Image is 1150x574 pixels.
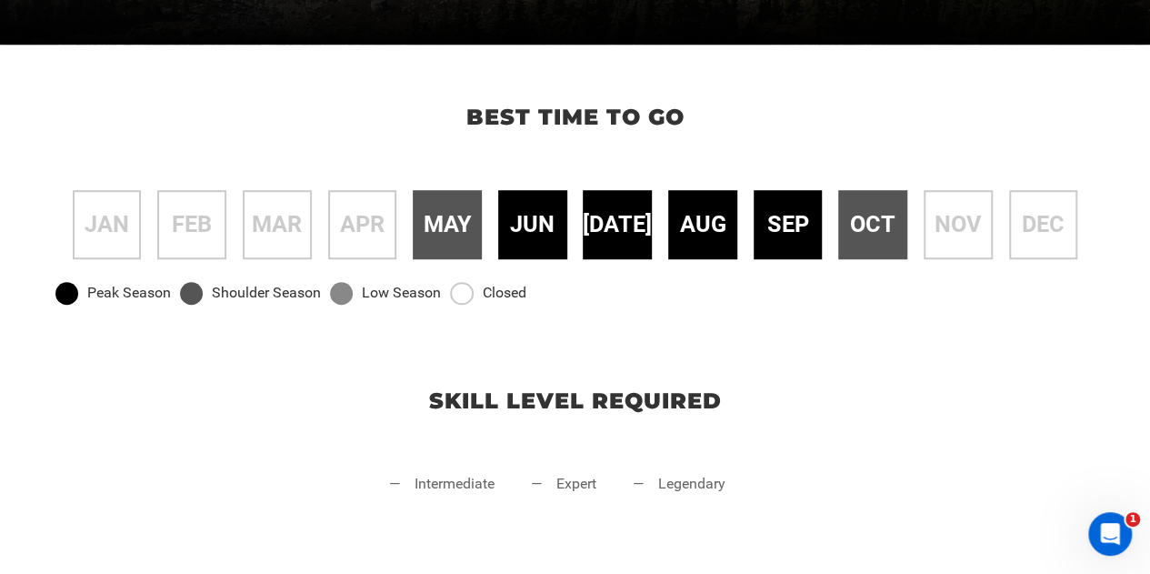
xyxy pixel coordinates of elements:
[531,474,543,529] span: —
[340,208,385,241] span: apr
[483,283,526,304] span: Closed
[18,102,1132,133] p: Best time to go
[87,283,171,304] span: Peak Season
[1088,512,1132,556] iframe: Intercom live chat
[1125,512,1140,527] span: 1
[935,208,982,241] span: nov
[18,386,1132,417] p: Skill Level Required
[531,474,596,529] li: expert
[633,474,725,529] li: legendary
[767,208,809,241] span: sep
[633,474,645,529] span: —
[362,283,441,304] span: Low Season
[85,208,129,241] span: jan
[510,208,555,241] span: jun
[212,283,321,304] span: Shoulder Season
[583,208,652,241] span: [DATE]
[1022,208,1065,241] span: dec
[252,208,302,241] span: mar
[679,208,725,241] span: aug
[172,208,212,241] span: feb
[389,474,401,529] span: —
[389,474,495,529] li: intermediate
[850,208,895,241] span: oct
[424,208,472,241] span: may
